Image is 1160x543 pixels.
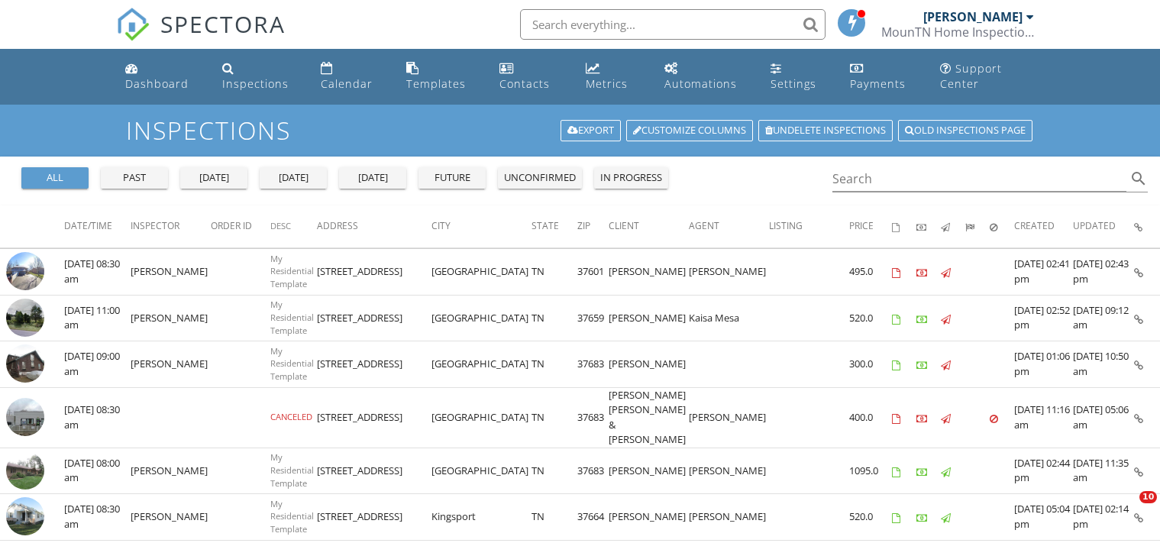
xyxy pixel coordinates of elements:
[689,387,769,448] td: [PERSON_NAME]
[116,21,286,53] a: SPECTORA
[504,170,576,186] div: unconfirmed
[609,249,689,296] td: [PERSON_NAME]
[769,219,803,232] span: Listing
[849,448,892,494] td: 1095.0
[131,249,211,296] td: [PERSON_NAME]
[532,249,577,296] td: TN
[431,494,532,541] td: Kingsport
[321,76,373,91] div: Calendar
[626,120,753,141] a: Customize Columns
[317,249,431,296] td: [STREET_ADDRESS]
[1073,249,1134,296] td: [DATE] 02:43 pm
[317,219,358,232] span: Address
[270,253,314,290] span: My Residential Template
[849,205,892,248] th: Price: Not sorted.
[64,295,131,341] td: [DATE] 11:00 am
[609,219,639,232] span: Client
[160,8,286,40] span: SPECTORA
[317,295,431,341] td: [STREET_ADDRESS]
[664,76,737,91] div: Automations
[849,219,874,232] span: Price
[892,205,916,248] th: Agreements signed: Not sorted.
[270,451,314,489] span: My Residential Template
[119,55,204,99] a: Dashboard
[940,61,1002,91] div: Support Center
[577,494,609,541] td: 37664
[400,55,481,99] a: Templates
[600,170,662,186] div: in progress
[211,219,252,232] span: Order ID
[520,9,826,40] input: Search everything...
[126,117,1035,144] h1: Inspections
[532,219,559,232] span: State
[916,205,941,248] th: Paid: Not sorted.
[317,494,431,541] td: [STREET_ADDRESS]
[881,24,1034,40] div: MounTN Home Inspections
[609,494,689,541] td: [PERSON_NAME]
[1073,494,1134,541] td: [DATE] 02:14 pm
[532,341,577,388] td: TN
[849,494,892,541] td: 520.0
[6,252,44,290] img: streetview
[64,249,131,296] td: [DATE] 08:30 am
[990,205,1014,248] th: Canceled: Not sorted.
[1014,205,1073,248] th: Created: Not sorted.
[493,55,567,99] a: Contacts
[1014,494,1073,541] td: [DATE] 05:04 pm
[849,387,892,448] td: 400.0
[186,170,241,186] div: [DATE]
[577,205,609,248] th: Zip: Not sorted.
[1014,219,1055,232] span: Created
[431,341,532,388] td: [GEOGRAPHIC_DATA]
[1014,295,1073,341] td: [DATE] 02:52 pm
[131,219,179,232] span: Inspector
[270,220,291,231] span: Desc
[532,448,577,494] td: TN
[689,219,719,232] span: Agent
[532,205,577,248] th: State: Not sorted.
[270,205,317,248] th: Desc: Not sorted.
[1073,448,1134,494] td: [DATE] 11:35 am
[125,76,189,91] div: Dashboard
[577,249,609,296] td: 37601
[406,76,466,91] div: Templates
[315,55,388,99] a: Calendar
[1014,249,1073,296] td: [DATE] 02:41 pm
[689,205,769,248] th: Agent: Not sorted.
[64,494,131,541] td: [DATE] 08:30 am
[1014,448,1073,494] td: [DATE] 02:44 pm
[64,205,131,248] th: Date/Time: Not sorted.
[658,55,752,99] a: Automations (Basic)
[345,170,400,186] div: [DATE]
[532,295,577,341] td: TN
[339,167,406,189] button: [DATE]
[107,170,162,186] div: past
[580,55,646,99] a: Metrics
[1139,491,1157,503] span: 10
[689,448,769,494] td: [PERSON_NAME]
[131,494,211,541] td: [PERSON_NAME]
[131,448,211,494] td: [PERSON_NAME]
[923,9,1023,24] div: [PERSON_NAME]
[577,341,609,388] td: 37683
[771,76,816,91] div: Settings
[577,295,609,341] td: 37659
[689,494,769,541] td: [PERSON_NAME]
[431,387,532,448] td: [GEOGRAPHIC_DATA]
[266,170,321,186] div: [DATE]
[898,120,1032,141] a: Old inspections page
[832,166,1127,192] input: Search
[27,170,82,186] div: all
[499,76,550,91] div: Contacts
[609,387,689,448] td: [PERSON_NAME] [PERSON_NAME] & [PERSON_NAME]
[431,448,532,494] td: [GEOGRAPHIC_DATA]
[769,205,849,248] th: Listing: Not sorted.
[689,295,769,341] td: Kaisa Mesa
[609,205,689,248] th: Client: Not sorted.
[270,411,312,422] span: CANCELED
[131,205,211,248] th: Inspector: Not sorted.
[270,345,314,383] span: My Residential Template
[64,448,131,494] td: [DATE] 08:00 am
[270,498,314,535] span: My Residential Template
[101,167,168,189] button: past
